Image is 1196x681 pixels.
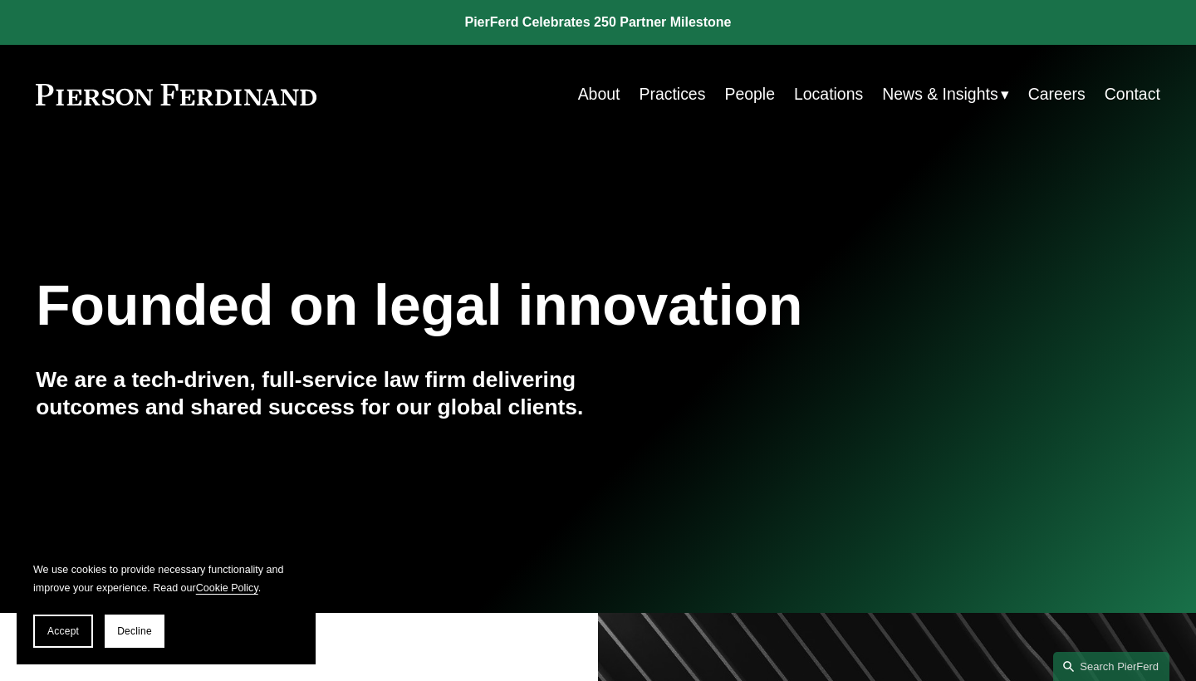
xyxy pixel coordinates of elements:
[1105,78,1160,110] a: Contact
[724,78,775,110] a: People
[33,561,299,598] p: We use cookies to provide necessary functionality and improve your experience. Read our .
[578,78,620,110] a: About
[47,625,79,637] span: Accept
[639,78,705,110] a: Practices
[1053,652,1169,681] a: Search this site
[196,582,258,594] a: Cookie Policy
[117,625,152,637] span: Decline
[105,615,164,648] button: Decline
[882,78,1008,110] a: folder dropdown
[882,80,997,109] span: News & Insights
[36,273,973,338] h1: Founded on legal innovation
[1028,78,1086,110] a: Careers
[17,544,316,664] section: Cookie banner
[36,366,598,422] h4: We are a tech-driven, full-service law firm delivering outcomes and shared success for our global...
[33,615,93,648] button: Accept
[794,78,863,110] a: Locations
